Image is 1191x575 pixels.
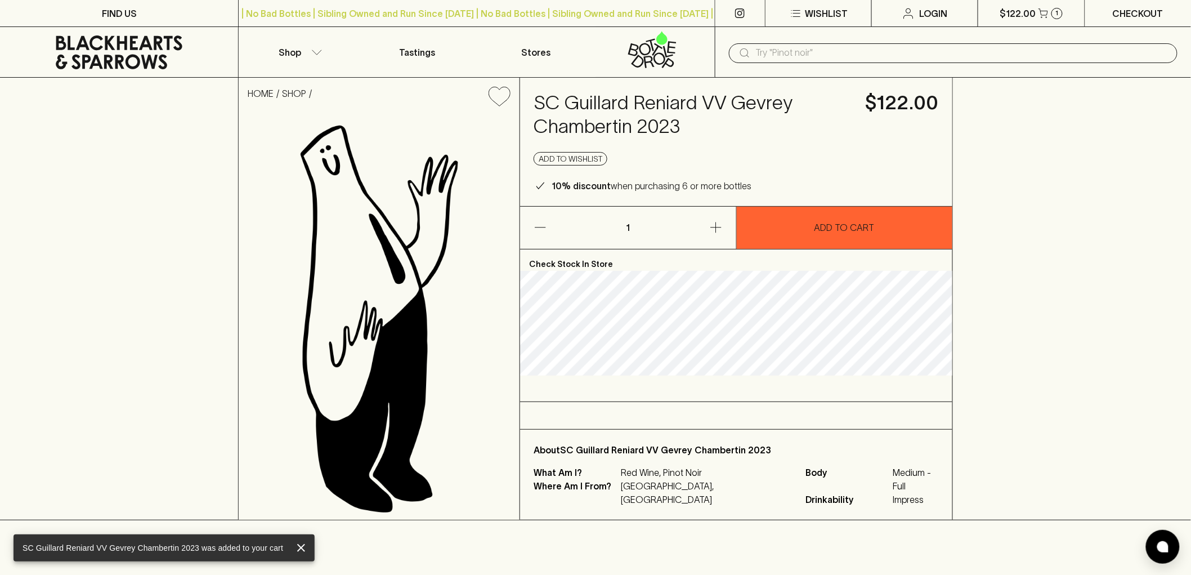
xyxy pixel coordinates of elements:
p: FIND US [102,7,137,20]
p: [GEOGRAPHIC_DATA], [GEOGRAPHIC_DATA] [621,479,792,506]
span: Medium - Full [893,466,939,493]
span: Body [806,466,890,493]
span: Drinkability [806,493,890,506]
button: Shop [239,27,357,77]
input: Try "Pinot noir" [756,44,1168,62]
p: About SC Guillard Reniard VV Gevrey Chambertin 2023 [534,443,939,457]
b: 10% discount [552,181,611,191]
p: Login [920,7,948,20]
p: ADD TO CART [814,221,875,234]
button: ADD TO CART [737,207,952,249]
p: Wishlist [805,7,848,20]
span: Impress [893,493,939,506]
p: What Am I? [534,466,618,479]
a: HOME [248,88,274,99]
p: 1 [1055,10,1058,16]
a: Tastings [358,27,477,77]
button: close [292,539,310,557]
img: SC Guillard Reniard VV Gevrey Chambertin 2023 [239,115,520,520]
h4: SC Guillard Reniard VV Gevrey Chambertin 2023 [534,91,852,139]
p: Tastings [399,46,435,59]
p: Checkout [1113,7,1163,20]
p: Stores [522,46,551,59]
p: Where Am I From? [534,479,618,506]
p: 1 [615,207,642,249]
button: Add to wishlist [534,152,607,166]
p: Check Stock In Store [520,249,952,271]
p: $122.00 [1000,7,1036,20]
button: Add to wishlist [484,82,515,111]
a: Stores [477,27,595,77]
div: SC Guillard Reniard VV Gevrey Chambertin 2023 was added to your cart [23,538,283,558]
img: bubble-icon [1157,541,1168,552]
p: Shop [279,46,301,59]
h4: $122.00 [866,91,939,115]
a: SHOP [282,88,306,99]
p: when purchasing 6 or more bottles [552,179,751,193]
p: Red Wine, Pinot Noir [621,466,792,479]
